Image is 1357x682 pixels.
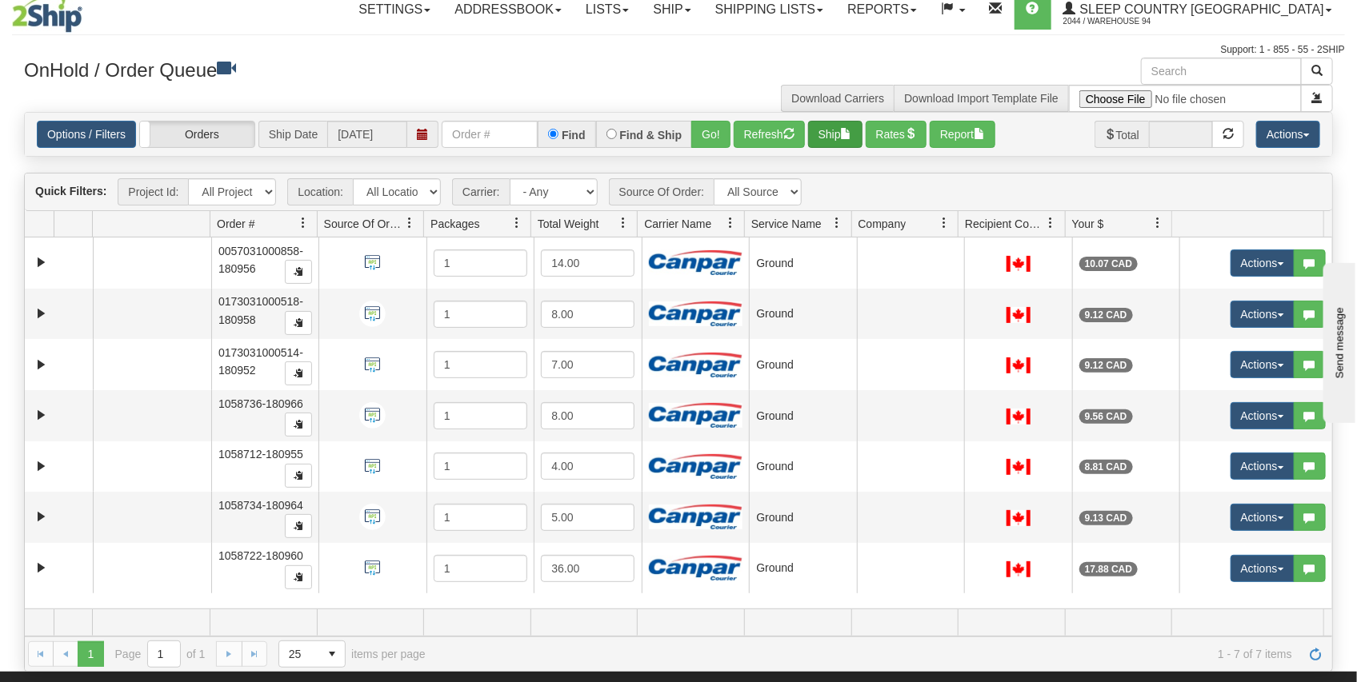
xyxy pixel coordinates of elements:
[218,549,303,562] span: 1058722-180960
[1079,409,1133,424] div: 9.56 CAD
[442,121,538,148] input: Order #
[610,209,637,237] a: Total Weight filter column settings
[359,504,386,530] img: API
[31,304,51,324] a: Expand
[931,209,958,237] a: Company filter column settings
[290,209,317,237] a: Order # filter column settings
[562,130,586,141] label: Find
[359,352,386,378] img: API
[1038,209,1065,237] a: Recipient Country filter column settings
[1301,58,1333,85] button: Search
[1079,460,1133,474] div: 8.81 CAD
[609,178,715,205] span: Source Of Order:
[319,641,345,667] span: select
[31,405,51,425] a: Expand
[12,14,148,26] div: Send message
[285,260,312,284] button: Copy to clipboard
[289,646,310,662] span: 25
[866,121,927,148] button: Rates
[824,209,851,237] a: Service Name filter column settings
[31,558,51,578] a: Expand
[285,413,312,437] button: Copy to clipboard
[31,507,51,527] a: Expand
[1063,14,1183,30] span: 2044 / Warehouse 94
[649,403,743,428] img: Canpar
[324,216,404,232] span: Source Of Order
[1231,301,1295,328] button: Actions
[1231,402,1295,429] button: Actions
[278,640,346,668] span: Page sizes drop down
[31,457,51,477] a: Expand
[430,216,479,232] span: Packages
[904,92,1059,105] a: Download Import Template File
[649,301,743,326] img: Canpar
[1231,453,1295,480] button: Actions
[1079,358,1133,373] div: 9.12 CAD
[1072,216,1104,232] span: Your $
[1007,357,1031,373] img: CA
[503,209,530,237] a: Packages filter column settings
[1076,2,1324,16] span: Sleep Country [GEOGRAPHIC_DATA]
[218,295,303,325] span: 0173031000518-180958
[285,361,312,385] button: Copy to clipboard
[1141,58,1302,85] input: Search
[37,121,136,148] a: Options / Filters
[1007,510,1031,526] img: CA
[148,641,180,667] input: Page 1
[691,121,731,148] button: Go!
[115,640,206,668] span: Page of 1
[859,216,907,232] span: Company
[620,130,683,141] label: Find & Ship
[359,301,386,327] img: API
[749,390,856,441] td: Ground
[287,178,353,205] span: Location:
[1320,259,1355,422] iframe: chat widget
[749,339,856,390] td: Ground
[649,353,743,377] img: Canpar
[1256,121,1320,148] button: Actions
[359,453,386,480] img: API
[118,178,188,205] span: Project Id:
[24,58,666,81] h3: OnHold / Order Queue
[1231,504,1295,531] button: Actions
[218,448,303,461] span: 1058712-180955
[359,555,386,581] img: API
[649,505,743,529] img: Canpar
[78,641,103,667] span: Page 1
[31,253,51,273] a: Expand
[734,121,805,148] button: Refresh
[791,92,884,105] a: Download Carriers
[285,514,312,538] button: Copy to clipboard
[396,209,423,237] a: Source Of Order filter column settings
[1007,459,1031,475] img: CA
[218,499,303,512] span: 1058734-180964
[218,346,303,377] span: 0173031000514-180952
[1231,555,1295,582] button: Actions
[285,464,312,488] button: Copy to clipboard
[218,245,303,275] span: 0057031000858-180956
[1079,511,1133,525] div: 9.13 CAD
[359,402,386,429] img: API
[1303,641,1329,667] a: Refresh
[285,311,312,335] button: Copy to clipboard
[930,121,995,148] button: Report
[749,492,856,543] td: Ground
[649,454,743,479] img: Canpar
[1095,121,1150,148] span: Total
[258,121,327,148] span: Ship Date
[749,237,856,289] td: Ground
[1144,209,1171,237] a: Your $ filter column settings
[1069,85,1302,112] input: Import
[749,543,856,594] td: Ground
[1079,257,1138,271] div: 10.07 CAD
[965,216,1045,232] span: Recipient Country
[1007,409,1031,425] img: CA
[1231,351,1295,378] button: Actions
[751,216,822,232] span: Service Name
[538,216,599,232] span: Total Weight
[31,355,51,375] a: Expand
[1007,561,1031,577] img: CA
[749,441,856,493] td: Ground
[1007,307,1031,323] img: CA
[644,216,711,232] span: Carrier Name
